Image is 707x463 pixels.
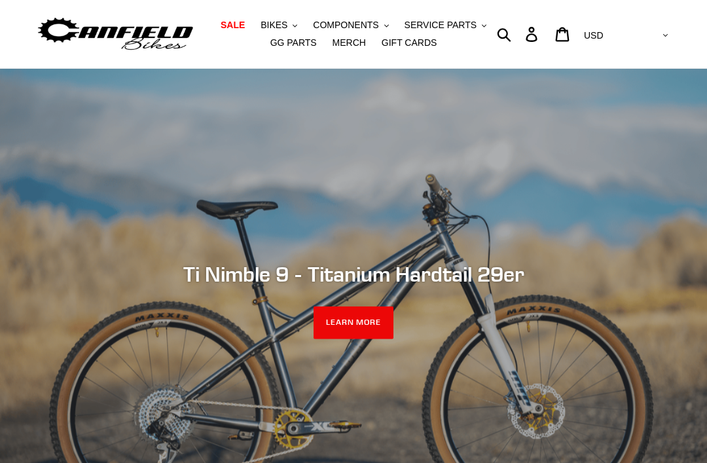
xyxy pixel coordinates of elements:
a: SALE [214,17,251,35]
button: BIKES [254,17,304,35]
button: SERVICE PARTS [398,17,493,35]
span: SALE [221,20,245,31]
span: GIFT CARDS [382,38,437,49]
button: COMPONENTS [306,17,395,35]
span: GG PARTS [270,38,317,49]
h2: Ti Nimble 9 - Titanium Hardtail 29er [36,262,671,287]
a: GIFT CARDS [375,35,444,52]
span: COMPONENTS [313,20,378,31]
a: LEARN MORE [314,307,394,340]
a: MERCH [326,35,372,52]
span: SERVICE PARTS [405,20,477,31]
img: Canfield Bikes [36,15,195,55]
span: MERCH [333,38,366,49]
a: GG PARTS [264,35,323,52]
span: BIKES [261,20,287,31]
